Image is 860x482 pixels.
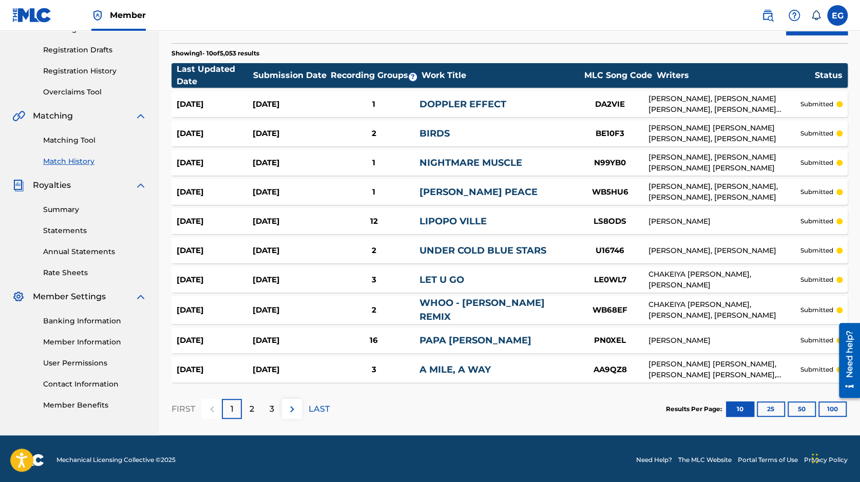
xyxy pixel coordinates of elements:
div: [DATE] [177,364,253,376]
button: 10 [726,401,754,417]
iframe: Resource Center [831,319,860,402]
div: 3 [329,364,419,376]
div: [PERSON_NAME], [PERSON_NAME] [PERSON_NAME], [PERSON_NAME] [PERSON_NAME] [648,93,800,115]
div: [DATE] [253,216,329,227]
a: PAPA [PERSON_NAME] [419,335,531,346]
div: 3 [329,274,419,286]
div: [DATE] [177,99,253,110]
div: [PERSON_NAME] [PERSON_NAME], [PERSON_NAME] [PERSON_NAME], [PERSON_NAME], [PERSON_NAME], [PERSON_N... [648,359,800,380]
span: Mechanical Licensing Collective © 2025 [56,455,176,465]
div: 16 [329,335,419,346]
div: Last Updated Date [177,63,253,88]
div: DA2VIE [571,99,648,110]
a: Registration Drafts [43,45,147,55]
a: Registration History [43,66,147,76]
p: submitted [800,100,833,109]
img: Royalties [12,179,25,191]
div: WB68EF [571,304,648,316]
p: 3 [270,403,274,415]
div: [DATE] [177,245,253,257]
div: [DATE] [253,128,329,140]
div: [DATE] [177,274,253,286]
img: search [761,9,774,22]
span: Member Settings [33,291,106,303]
p: Showing 1 - 10 of 5,053 results [171,49,259,58]
div: Writers [657,69,815,82]
div: [DATE] [253,335,329,346]
div: 1 [329,99,419,110]
a: UNDER COLD BLUE STARS [419,245,546,256]
div: [DATE] [253,157,329,169]
div: Submission Date [253,69,330,82]
a: Contact Information [43,379,147,390]
div: Work Title [421,69,579,82]
iframe: Chat Widget [809,433,860,482]
p: FIRST [171,403,195,415]
div: AA9QZ8 [571,364,648,376]
div: [DATE] [253,274,329,286]
button: 50 [788,401,816,417]
div: [PERSON_NAME] [648,335,800,346]
img: expand [135,179,147,191]
a: A MILE, A WAY [419,364,491,375]
img: expand [135,110,147,122]
img: right [286,403,298,415]
p: LAST [309,403,330,415]
a: Statements [43,225,147,236]
a: Public Search [757,5,778,26]
div: [DATE] [177,335,253,346]
div: [DATE] [253,364,329,376]
div: 12 [329,216,419,227]
a: User Permissions [43,358,147,369]
div: U16746 [571,245,648,257]
div: [DATE] [253,245,329,257]
a: Portal Terms of Use [738,455,798,465]
a: Summary [43,204,147,215]
a: DOPPLER EFFECT [419,99,506,110]
div: User Menu [827,5,848,26]
div: 2 [329,128,419,140]
div: 2 [329,304,419,316]
div: 1 [329,157,419,169]
div: 1 [329,186,419,198]
div: MLC Song Code [580,69,657,82]
a: Member Information [43,337,147,348]
span: Member [110,9,146,21]
div: Notifications [811,10,821,21]
p: submitted [800,365,833,374]
div: [DATE] [177,157,253,169]
div: Recording Groups [330,69,422,82]
a: Annual Statements [43,246,147,257]
p: submitted [800,158,833,167]
a: Privacy Policy [804,455,848,465]
div: [DATE] [253,99,329,110]
img: help [788,9,800,22]
a: Overclaims Tool [43,87,147,98]
div: Drag [812,443,818,474]
a: Banking Information [43,316,147,326]
p: submitted [800,217,833,226]
div: CHAKEIYA [PERSON_NAME], [PERSON_NAME], [PERSON_NAME] [648,299,800,321]
img: expand [135,291,147,303]
button: 25 [757,401,785,417]
div: [PERSON_NAME], [PERSON_NAME] [PERSON_NAME] [PERSON_NAME] [648,152,800,173]
div: [DATE] [253,304,329,316]
img: MLC Logo [12,8,52,23]
button: 100 [818,401,847,417]
div: [DATE] [177,304,253,316]
a: LIPOPO VILLE [419,216,487,227]
a: Member Benefits [43,400,147,411]
p: Results Per Page: [666,404,724,414]
img: Matching [12,110,25,122]
div: [PERSON_NAME], [PERSON_NAME] [648,245,800,256]
div: [DATE] [177,216,253,227]
img: Top Rightsholder [91,9,104,22]
a: [PERSON_NAME] PEACE [419,186,538,198]
div: [DATE] [253,186,329,198]
div: WB5HU6 [571,186,648,198]
a: NIGHTMARE MUSCLE [419,157,522,168]
div: PN0XEL [571,335,648,346]
div: [DATE] [177,186,253,198]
